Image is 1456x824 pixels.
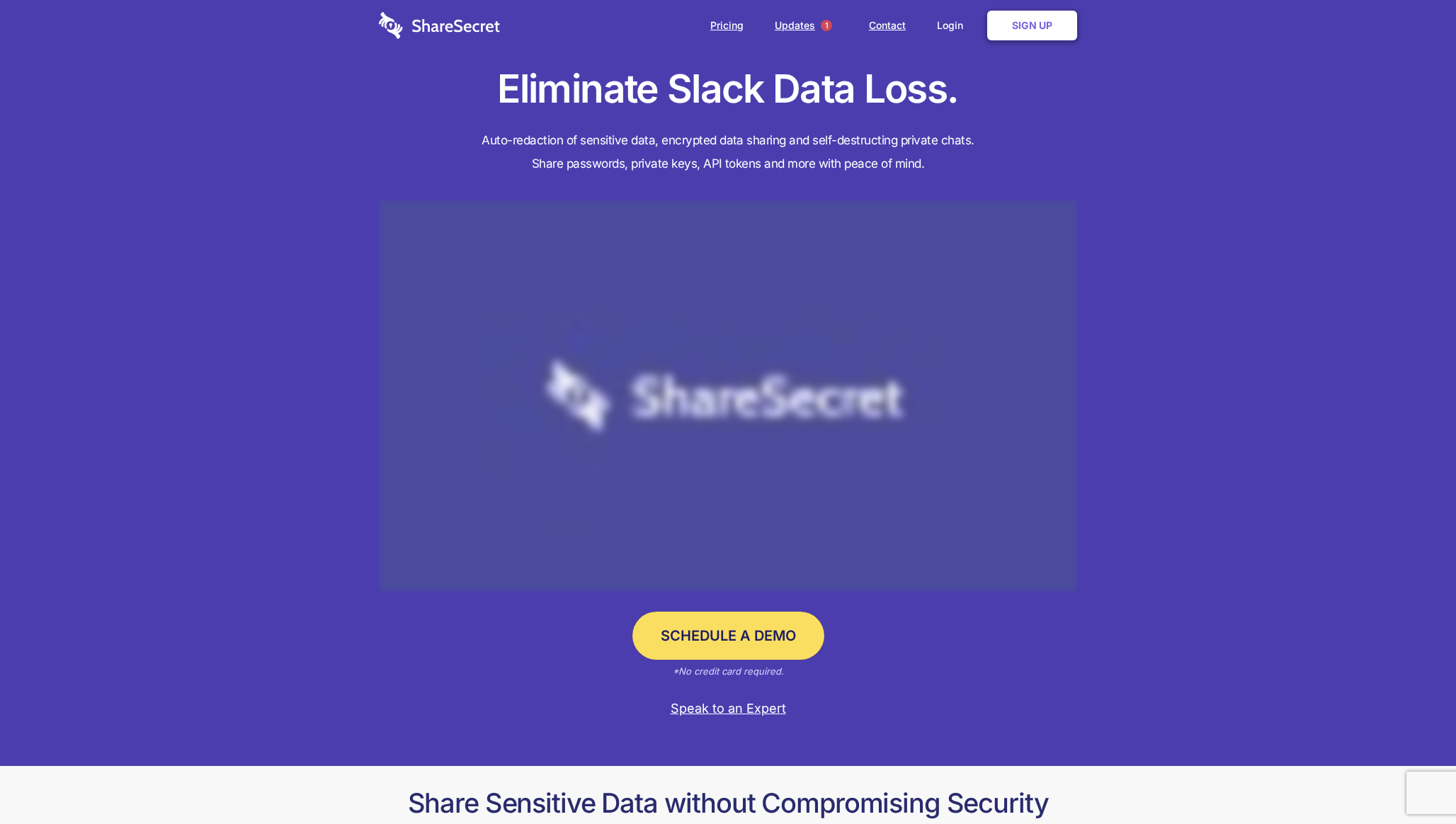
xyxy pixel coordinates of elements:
h4: Auto-redaction of sensitive data, encrypted data sharing and self-destructing private chats. Shar... [379,129,1077,176]
a: Contact [855,4,920,47]
h1: Eliminate Slack Data Loss. [379,64,1077,115]
a: Schedule a Demo [632,612,824,660]
a: Speak to an Expert [379,701,1077,716]
em: *No credit card required. [673,665,784,677]
span: 1 [821,20,832,31]
a: Pricing [696,4,758,47]
a: Sign Up [987,11,1077,40]
a: Login [923,4,984,47]
h2: Share Sensitive Data without Compromising Security [379,786,1077,820]
img: logo-wordmark-white-trans-d4663122ce5f474addd5e946df7df03e33cb6a1c49d2221995e7729f52c070b2.svg [379,12,500,39]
